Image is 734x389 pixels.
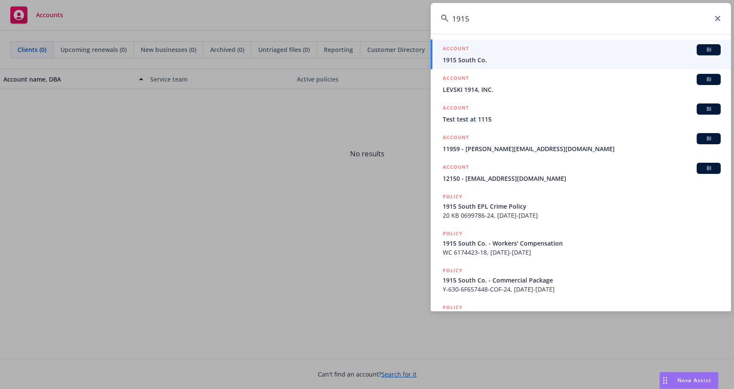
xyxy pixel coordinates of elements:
[443,303,462,312] h5: POLICY
[443,285,721,294] span: Y-630-6F657448-COF-24, [DATE]-[DATE]
[700,46,717,54] span: BI
[443,276,721,285] span: 1915 South Co. - Commercial Package
[700,135,717,143] span: BI
[431,99,731,128] a: ACCOUNTBITest test at 1115
[700,76,717,83] span: BI
[443,266,462,275] h5: POLICY
[443,44,469,55] h5: ACCOUNT
[431,261,731,298] a: POLICY1915 South Co. - Commercial PackageY-630-6F657448-COF-24, [DATE]-[DATE]
[700,105,717,113] span: BI
[443,192,462,201] h5: POLICY
[443,163,469,173] h5: ACCOUNT
[443,74,469,84] h5: ACCOUNT
[431,40,731,69] a: ACCOUNTBI1915 South Co.
[443,248,721,257] span: WC 6174423-18, [DATE]-[DATE]
[677,377,711,384] span: Nova Assist
[431,188,731,225] a: POLICY1915 South EPL Crime Policy20 KB 0699786-24, [DATE]-[DATE]
[443,239,721,248] span: 1915 South Co. - Workers' Compensation
[443,144,721,153] span: 11959 - [PERSON_NAME][EMAIL_ADDRESS][DOMAIN_NAME]
[443,115,721,124] span: Test test at 1115
[443,202,721,211] span: 1915 South EPL Crime Policy
[431,158,731,188] a: ACCOUNTBI12150 - [EMAIL_ADDRESS][DOMAIN_NAME]
[659,372,719,389] button: Nova Assist
[443,85,721,94] span: LEVSKI 1914, INC.
[431,225,731,261] a: POLICY1915 South Co. - Workers' CompensationWC 6174423-18, [DATE]-[DATE]
[431,69,731,99] a: ACCOUNTBILEVSKI 1914, INC.
[431,128,731,158] a: ACCOUNTBI11959 - [PERSON_NAME][EMAIL_ADDRESS][DOMAIN_NAME]
[431,298,731,335] a: POLICY
[443,229,462,238] h5: POLICY
[443,174,721,183] span: 12150 - [EMAIL_ADDRESS][DOMAIN_NAME]
[660,372,671,389] div: Drag to move
[443,103,469,114] h5: ACCOUNT
[443,55,721,64] span: 1915 South Co.
[431,3,731,34] input: Search...
[443,133,469,143] h5: ACCOUNT
[700,164,717,172] span: BI
[443,211,721,220] span: 20 KB 0699786-24, [DATE]-[DATE]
